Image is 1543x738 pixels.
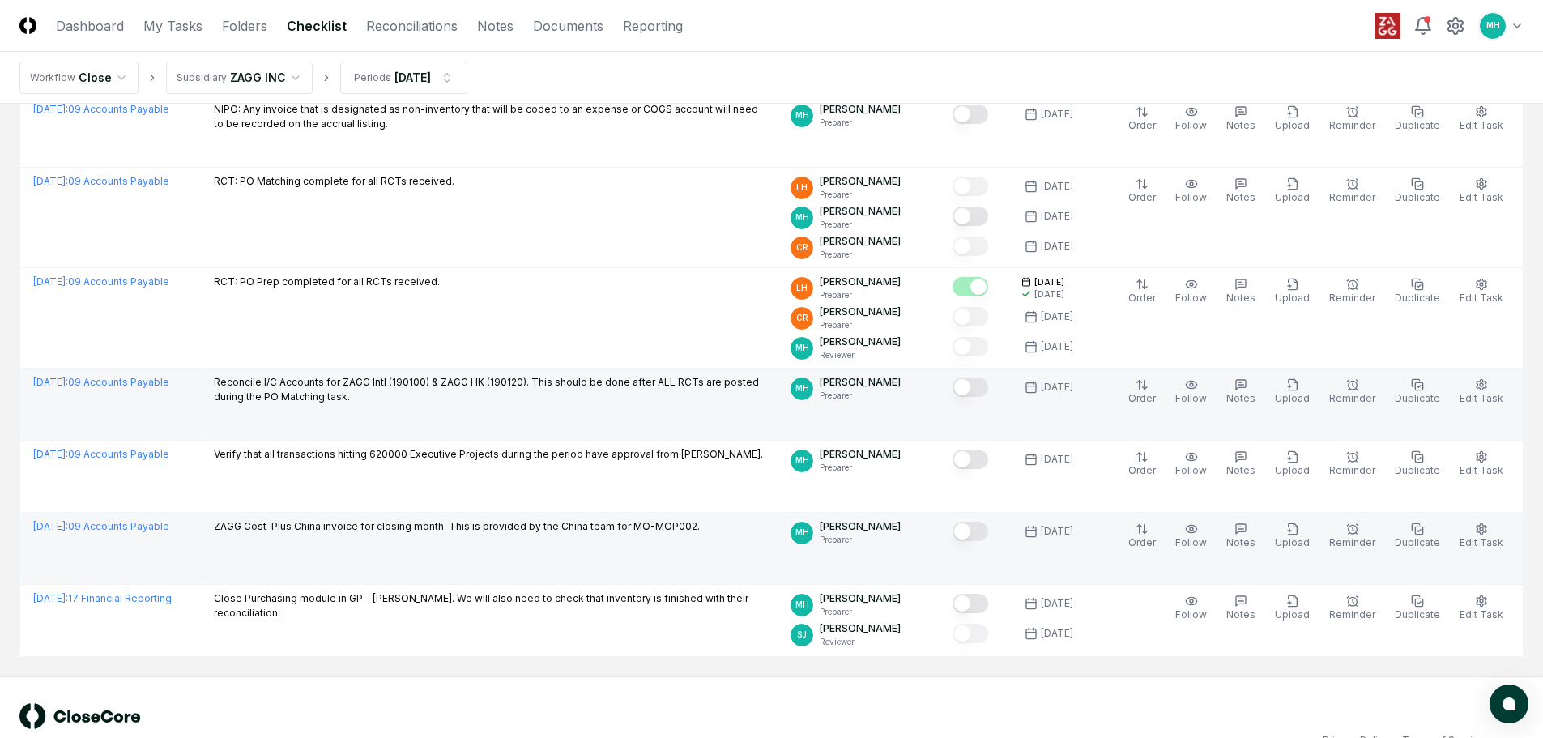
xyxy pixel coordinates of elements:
[820,447,901,462] p: [PERSON_NAME]
[1460,608,1503,621] span: Edit Task
[1326,174,1379,208] button: Reminder
[1395,119,1440,131] span: Duplicate
[1128,292,1156,304] span: Order
[33,103,68,115] span: [DATE] :
[1226,464,1255,476] span: Notes
[1226,608,1255,621] span: Notes
[1175,292,1207,304] span: Follow
[1041,380,1073,395] div: [DATE]
[820,591,901,606] p: [PERSON_NAME]
[33,103,169,115] a: [DATE]:09 Accounts Payable
[820,174,901,189] p: [PERSON_NAME]
[1034,288,1064,301] div: [DATE]
[1392,519,1443,553] button: Duplicate
[1226,392,1255,404] span: Notes
[214,275,440,289] p: RCT: PO Prep completed for all RCTs received.
[1456,275,1507,309] button: Edit Task
[1041,107,1073,122] div: [DATE]
[1128,392,1156,404] span: Order
[795,527,809,539] span: MH
[1326,275,1379,309] button: Reminder
[1172,447,1210,481] button: Follow
[1275,119,1310,131] span: Upload
[19,62,467,94] nav: breadcrumb
[214,447,763,462] p: Verify that all transactions hitting 620000 Executive Projects during the period have approval fr...
[1395,536,1440,548] span: Duplicate
[214,591,765,621] p: Close Purchasing module in GP - [PERSON_NAME]. We will also need to check that inventory is finis...
[795,342,809,354] span: MH
[820,249,901,261] p: Preparer
[1275,392,1310,404] span: Upload
[1226,191,1255,203] span: Notes
[1275,536,1310,548] span: Upload
[1392,275,1443,309] button: Duplicate
[33,592,172,604] a: [DATE]:17 Financial Reporting
[953,450,988,469] button: Mark complete
[354,70,391,85] div: Periods
[222,16,267,36] a: Folders
[820,189,901,201] p: Preparer
[953,307,988,326] button: Mark complete
[214,102,765,131] p: NIPO: Any invoice that is designated as non-inventory that will be coded to an expense or COGS ac...
[1175,119,1207,131] span: Follow
[953,177,988,196] button: Mark complete
[477,16,514,36] a: Notes
[1041,626,1073,641] div: [DATE]
[1125,102,1159,136] button: Order
[1329,191,1375,203] span: Reminder
[1172,275,1210,309] button: Follow
[1326,375,1379,409] button: Reminder
[1272,519,1313,553] button: Upload
[19,17,36,34] img: Logo
[33,448,169,460] a: [DATE]:09 Accounts Payable
[1125,447,1159,481] button: Order
[953,378,988,397] button: Mark complete
[1275,608,1310,621] span: Upload
[1392,591,1443,625] button: Duplicate
[820,305,901,319] p: [PERSON_NAME]
[1395,292,1440,304] span: Duplicate
[1275,464,1310,476] span: Upload
[33,520,68,532] span: [DATE] :
[1456,519,1507,553] button: Edit Task
[1456,375,1507,409] button: Edit Task
[1041,524,1073,539] div: [DATE]
[1395,464,1440,476] span: Duplicate
[1326,519,1379,553] button: Reminder
[1223,519,1259,553] button: Notes
[214,375,765,404] p: Reconcile I/C Accounts for ZAGG Intl (190100) & ZAGG HK (190120). This should be done after ALL R...
[820,102,901,117] p: [PERSON_NAME]
[820,219,901,231] p: Preparer
[795,211,809,224] span: MH
[1172,375,1210,409] button: Follow
[1226,119,1255,131] span: Notes
[1172,102,1210,136] button: Follow
[1041,596,1073,611] div: [DATE]
[1223,275,1259,309] button: Notes
[1128,464,1156,476] span: Order
[177,70,227,85] div: Subsidiary
[953,207,988,226] button: Mark complete
[33,520,169,532] a: [DATE]:09 Accounts Payable
[953,277,988,296] button: Mark complete
[1460,292,1503,304] span: Edit Task
[1326,591,1379,625] button: Reminder
[1395,191,1440,203] span: Duplicate
[143,16,202,36] a: My Tasks
[1172,591,1210,625] button: Follow
[1125,174,1159,208] button: Order
[953,105,988,124] button: Mark complete
[1128,119,1156,131] span: Order
[1392,174,1443,208] button: Duplicate
[1275,191,1310,203] span: Upload
[33,275,169,288] a: [DATE]:09 Accounts Payable
[1041,452,1073,467] div: [DATE]
[1460,119,1503,131] span: Edit Task
[1329,464,1375,476] span: Reminder
[1041,179,1073,194] div: [DATE]
[19,703,141,729] img: logo
[820,275,901,289] p: [PERSON_NAME]
[1223,447,1259,481] button: Notes
[340,62,467,94] button: Periods[DATE]
[820,636,901,648] p: Reviewer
